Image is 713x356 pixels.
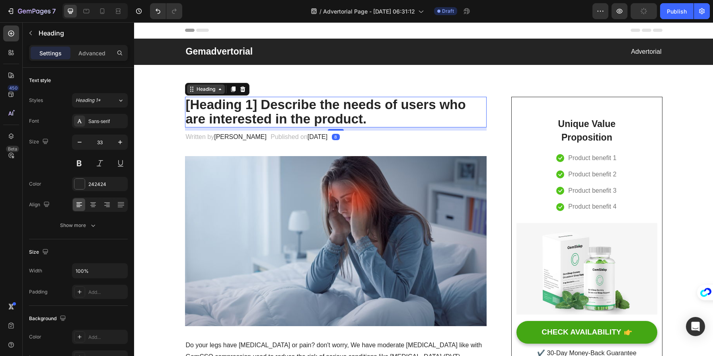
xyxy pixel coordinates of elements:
div: CHECK AVAILABILITY [407,305,487,315]
span: [PERSON_NAME] [80,111,132,118]
div: Size [29,137,50,147]
div: Add... [88,289,126,296]
div: Sans-serif [88,118,126,125]
div: Align [29,200,51,210]
div: Heading [61,63,83,70]
p: Settings [39,49,62,57]
div: Background [29,313,68,324]
div: Add... [88,334,126,341]
iframe: Design area [134,22,713,356]
div: 242424 [88,181,126,188]
div: Publish [667,7,687,16]
div: 8 [198,111,206,118]
p: Product benefit 3 [434,163,482,174]
p: Unique Value Proposition [419,95,487,122]
span: Heading 1* [76,97,101,104]
button: Heading 1* [72,93,128,108]
div: Padding [29,288,47,295]
p: [Heading 1] Describe the needs of users who are interested in the product. [52,75,352,104]
span: / [319,7,321,16]
p: Advanced [78,49,105,57]
img: Alt Image [51,134,353,304]
div: 450 [8,85,19,91]
img: Alt Image [382,201,523,292]
span: Advertorial Page - [DATE] 06:31:12 [323,7,415,16]
p: Advertorial [290,24,528,35]
button: Publish [660,3,694,19]
p: Published on [136,109,193,121]
p: Product benefit 4 [434,179,482,190]
div: Undo/Redo [150,3,182,19]
p: Heading [39,28,125,38]
div: Beta [6,146,19,152]
p: Product benefit 1 [434,130,482,142]
p: Written by [52,109,134,121]
span: [DATE] [173,111,193,118]
div: Size [29,247,50,258]
div: Color [29,333,41,340]
div: Width [29,267,42,274]
div: Color [29,180,41,188]
input: Auto [72,264,127,278]
button: Show more [29,218,128,233]
div: Font [29,117,39,125]
p: ✔️ 30-Day Money-Back Guarantee [383,325,522,337]
button: 7 [3,3,59,19]
span: Draft [442,8,454,15]
div: Styles [29,97,43,104]
button: CHECK AVAILABILITY [382,299,523,321]
div: Open Intercom Messenger [686,317,705,336]
p: 7 [52,6,56,16]
div: Text style [29,77,51,84]
p: Do your legs have [MEDICAL_DATA] or pain? don't worry, We have moderate [MEDICAL_DATA] like with ... [52,317,352,352]
div: Show more [60,221,97,229]
p: Product benefit 2 [434,147,482,158]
